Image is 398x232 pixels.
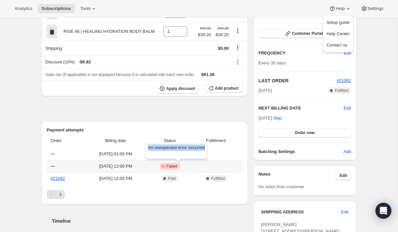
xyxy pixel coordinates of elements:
[336,6,345,11] span: Help
[367,6,383,11] span: Settings
[325,4,355,13] button: Help
[218,46,229,51] span: $0.00
[80,6,91,11] span: Tools
[85,151,147,157] span: [DATE] · 01:00 PM
[258,105,344,112] h2: NEXT BILLING DATE
[327,42,347,47] span: Contact us
[337,207,352,217] button: Edit
[193,137,239,144] span: Fulfillment
[45,59,229,65] div: Discount (10%)
[258,77,337,84] h2: LAST ORDER
[85,137,147,144] span: Billing date
[325,40,352,50] a: Contact us
[292,31,323,36] span: Customer Portal
[166,86,195,91] span: Apply discount
[76,4,101,13] button: Tools
[258,148,343,155] h6: Batching Settings
[218,26,229,30] small: $49.00
[11,4,36,13] button: Analytics
[339,146,355,157] button: Add
[337,78,351,83] a: #21062
[258,50,344,56] h2: FREQUENCY
[59,28,155,35] div: RISE 66 | HEALING HYDRATION BODY BALM
[51,151,55,156] span: ---
[258,171,336,180] h3: Notes
[341,209,348,215] span: Edit
[157,84,199,94] button: Apply discount
[337,77,351,84] button: #21062
[258,184,304,189] span: No notes from customer
[41,6,71,11] span: Subscriptions
[258,116,282,120] span: [DATE] ·
[47,190,243,199] nav: Pagination
[52,218,248,224] h2: Timeline
[51,164,55,169] span: ---
[344,105,351,112] button: Edit
[325,29,352,39] a: Help Center
[269,113,286,123] button: Skip
[357,4,387,13] button: Settings
[340,173,347,178] span: Edit
[198,32,211,38] span: $39.20
[206,84,242,93] button: Add product
[327,20,350,25] span: Setup guide
[335,88,348,93] span: Fulfilled
[258,128,351,137] button: Order now
[295,130,315,135] span: Order now
[85,175,147,182] span: [DATE] · 12:00 PM
[336,171,351,180] button: Edit
[166,164,177,169] span: Failed
[375,203,391,219] div: Open Intercom Messenger
[41,41,161,55] th: Shipping
[15,6,32,11] span: Analytics
[201,72,215,77] span: $61.38
[343,148,351,155] span: Add
[47,127,243,133] h2: Payment attempts
[211,176,225,181] span: Fulfilled
[56,190,65,199] button: Next
[151,137,189,144] span: Status
[45,72,195,77] span: Sales tax (if applicable) is not displayed because it is calculated with each new order.
[168,176,176,181] span: Paid
[215,86,238,91] span: Add product
[37,4,75,13] button: Subscriptions
[47,133,83,148] th: Order
[79,59,91,65] span: - $6.82
[273,115,282,121] span: Skip
[215,32,229,38] span: $39.20
[200,26,211,30] small: $49.00
[232,44,243,51] button: Shipping actions
[51,176,65,181] a: #21062
[232,27,243,35] button: Product actions
[85,163,147,170] span: [DATE] · 12:00 PM
[325,17,352,28] button: Setup guide
[258,60,286,65] span: Every 30 days
[261,209,341,215] h3: SHIPPING ADDRESS
[258,87,272,94] span: [DATE]
[327,31,350,36] span: Help Center
[258,29,351,38] button: Customer Portal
